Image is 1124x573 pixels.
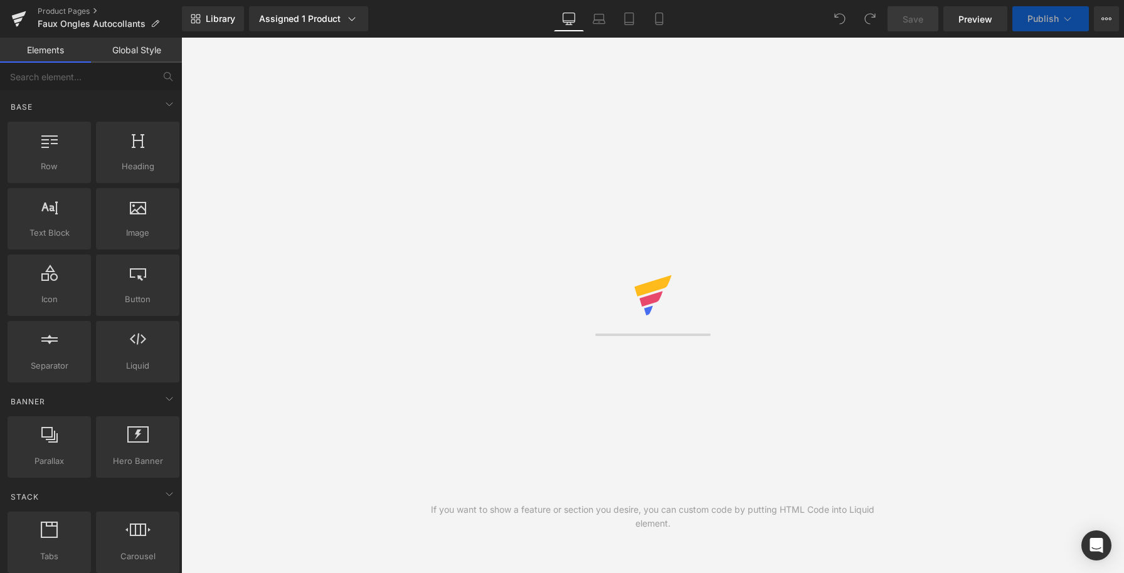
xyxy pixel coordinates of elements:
a: Global Style [91,38,182,63]
span: Faux Ongles Autocollants [38,19,146,29]
span: Text Block [11,226,87,239]
div: Open Intercom Messenger [1081,530,1111,560]
button: Undo [827,6,852,31]
span: Icon [11,293,87,306]
span: Tabs [11,550,87,563]
button: More [1094,6,1119,31]
span: Heading [100,160,176,173]
a: Preview [943,6,1007,31]
div: Assigned 1 Product [259,13,358,25]
span: Parallax [11,455,87,468]
span: Library [206,13,235,24]
span: Banner [9,396,46,407]
a: Product Pages [38,6,182,16]
span: Row [11,160,87,173]
span: Separator [11,359,87,372]
span: Base [9,101,34,113]
span: Preview [958,13,992,26]
span: Save [903,13,923,26]
span: Image [100,226,176,239]
button: Redo [857,6,883,31]
a: New Library [182,6,244,31]
div: If you want to show a feature or section you desire, you can custom code by putting HTML Code int... [417,503,889,530]
span: Stack [9,491,40,503]
span: Button [100,293,176,306]
button: Publish [1012,6,1089,31]
a: Tablet [614,6,644,31]
a: Mobile [644,6,674,31]
a: Desktop [554,6,584,31]
a: Laptop [584,6,614,31]
span: Hero Banner [100,455,176,468]
span: Liquid [100,359,176,372]
span: Carousel [100,550,176,563]
span: Publish [1027,14,1059,24]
